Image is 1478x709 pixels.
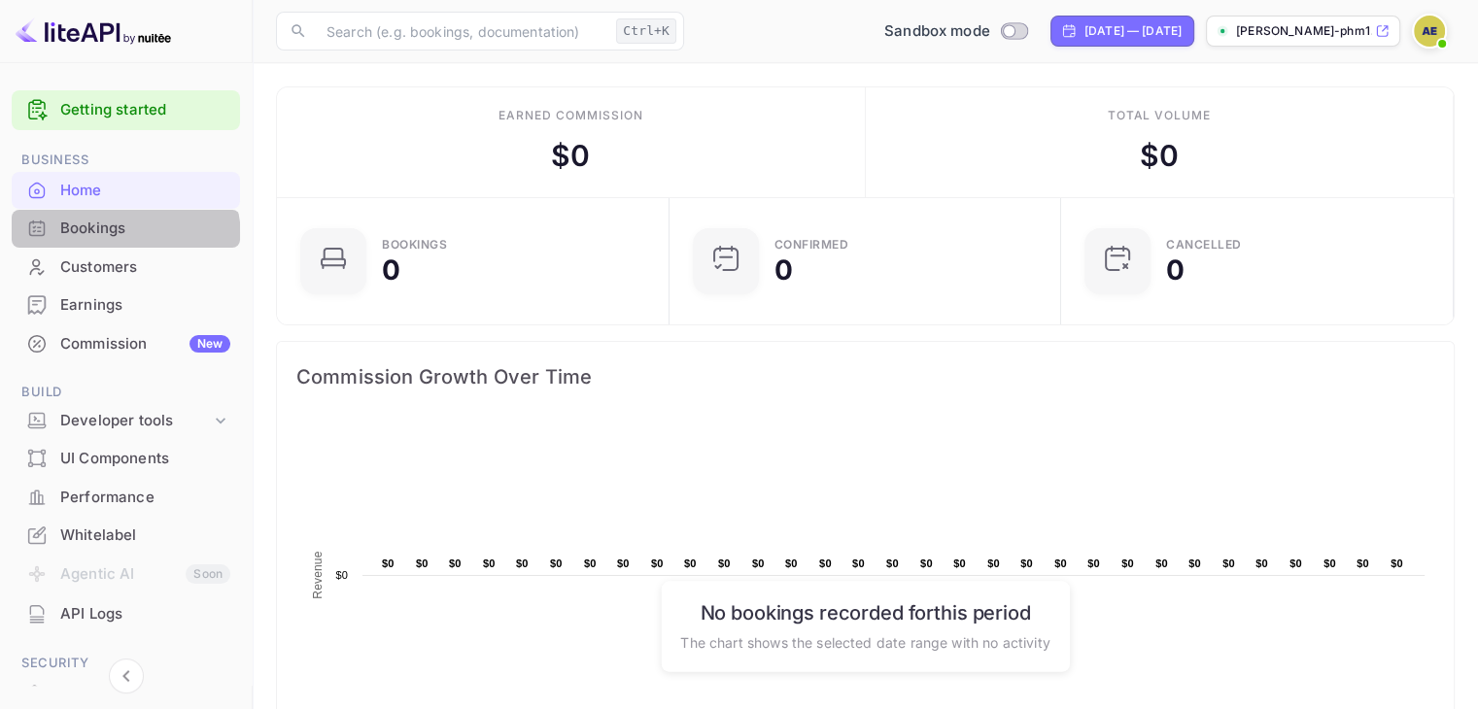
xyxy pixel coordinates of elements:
div: API Logs [12,595,240,633]
text: $0 [382,557,395,569]
text: $0 [1054,557,1067,569]
p: [PERSON_NAME]-phm1... [1236,22,1371,40]
div: Customers [60,256,230,279]
text: $0 [1087,557,1100,569]
text: $0 [584,557,597,569]
div: [DATE] — [DATE] [1084,22,1182,40]
a: Whitelabel [12,517,240,553]
text: $0 [852,557,865,569]
a: UI Components [12,440,240,476]
text: $0 [1391,557,1403,569]
text: $0 [718,557,731,569]
div: Whitelabel [60,524,230,547]
div: 0 [1166,256,1185,284]
div: Customers [12,249,240,287]
text: Revenue [311,551,325,598]
div: Bookings [382,239,447,251]
div: New [189,335,230,353]
div: Developer tools [60,410,211,432]
text: $0 [953,557,966,569]
div: Bookings [12,210,240,248]
span: Build [12,382,240,403]
div: Commission [60,333,230,355]
div: Ctrl+K [616,18,676,44]
a: Earnings [12,287,240,322]
span: Sandbox mode [884,20,990,43]
text: $0 [335,569,348,581]
div: Earnings [12,287,240,324]
a: Customers [12,249,240,285]
text: $0 [550,557,563,569]
div: 0 [382,256,400,284]
a: Performance [12,479,240,515]
a: Home [12,172,240,208]
text: $0 [1020,557,1033,569]
div: Total volume [1107,107,1211,124]
text: $0 [1121,557,1134,569]
text: $0 [1357,557,1369,569]
div: Whitelabel [12,517,240,555]
div: Confirmed [774,239,849,251]
div: Switch to Production mode [876,20,1035,43]
div: UI Components [60,448,230,470]
a: Bookings [12,210,240,246]
text: $0 [1323,557,1336,569]
a: Getting started [60,99,230,121]
div: $ 0 [1140,134,1179,178]
div: Performance [12,479,240,517]
text: $0 [886,557,899,569]
input: Search (e.g. bookings, documentation) [315,12,608,51]
text: $0 [684,557,697,569]
text: $0 [516,557,529,569]
div: $ 0 [551,134,590,178]
text: $0 [416,557,429,569]
text: $0 [617,557,630,569]
div: Bookings [60,218,230,240]
span: Commission Growth Over Time [296,361,1434,392]
text: $0 [651,557,664,569]
div: API Logs [60,603,230,625]
text: $0 [1155,557,1168,569]
div: Developer tools [12,404,240,438]
text: $0 [483,557,496,569]
div: CommissionNew [12,325,240,363]
a: API Logs [12,595,240,631]
span: Business [12,150,240,171]
text: $0 [920,557,933,569]
text: $0 [1255,557,1268,569]
text: $0 [1222,557,1235,569]
div: 0 [774,256,793,284]
h6: No bookings recorded for this period [680,600,1049,624]
p: The chart shows the selected date range with no activity [680,631,1049,652]
div: Home [60,180,230,202]
div: Earnings [60,294,230,317]
text: $0 [819,557,832,569]
text: $0 [1188,557,1201,569]
div: Performance [60,487,230,509]
text: $0 [752,557,765,569]
text: $0 [1289,557,1302,569]
div: Getting started [12,90,240,130]
text: $0 [785,557,798,569]
img: LiteAPI logo [16,16,171,47]
button: Collapse navigation [109,658,144,693]
div: Home [12,172,240,210]
text: $0 [449,557,462,569]
text: $0 [987,557,1000,569]
img: Anthony Essberger [1414,16,1445,47]
div: UI Components [12,440,240,478]
div: CANCELLED [1166,239,1242,251]
div: Team management [60,682,230,704]
span: Security [12,653,240,674]
div: Earned commission [498,107,642,124]
a: CommissionNew [12,325,240,361]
